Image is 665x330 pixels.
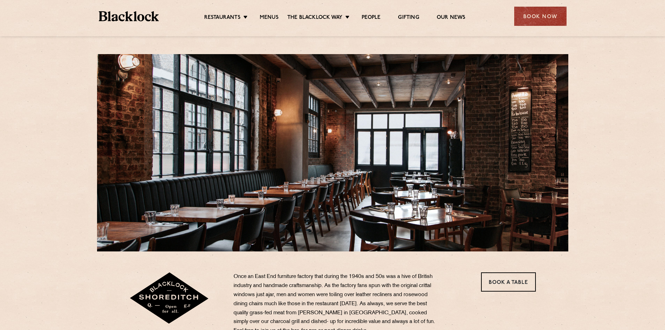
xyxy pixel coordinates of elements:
img: BL_Textured_Logo-footer-cropped.svg [99,11,159,21]
a: Restaurants [204,14,241,22]
a: Menus [260,14,279,22]
a: Gifting [398,14,419,22]
div: Book Now [514,7,567,26]
a: The Blacklock Way [287,14,342,22]
a: People [362,14,380,22]
img: Shoreditch-stamp-v2-default.svg [129,272,210,325]
a: Our News [437,14,466,22]
a: Book a Table [481,272,536,292]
